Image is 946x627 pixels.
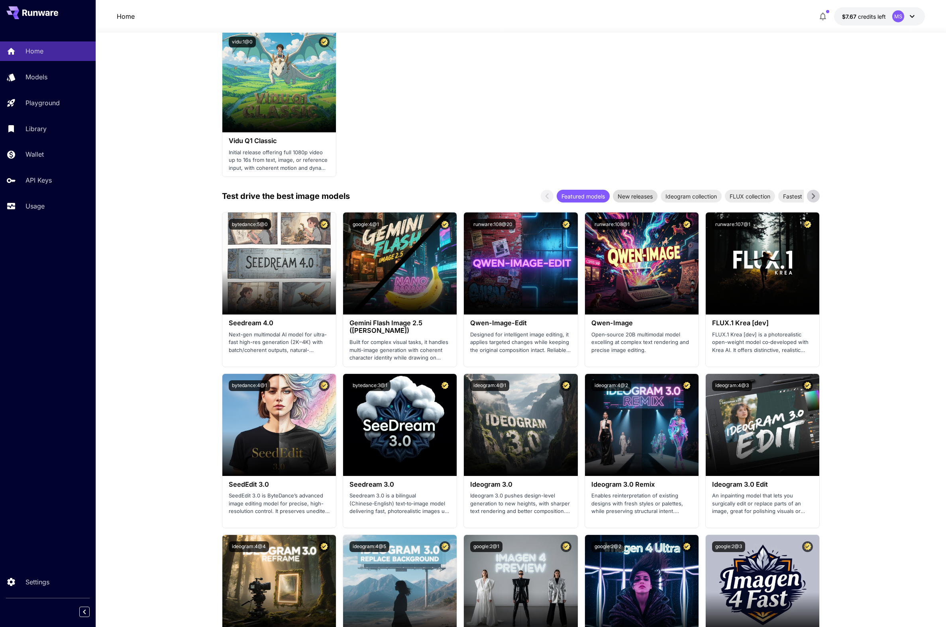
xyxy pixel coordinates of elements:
button: Certified Model – Vetted for best performance and includes a commercial license. [561,541,571,552]
button: bytedance:3@1 [349,380,391,391]
button: ideogram:4@4 [229,541,269,552]
img: alt [706,374,819,476]
span: Ideogram collection [661,192,722,200]
button: ideogram:4@2 [591,380,631,391]
button: google:2@1 [470,541,502,552]
button: bytedance:4@1 [229,380,270,391]
p: API Keys [26,175,52,185]
h3: Ideogram 3.0 [470,481,571,488]
button: Certified Model – Vetted for best performance and includes a commercial license. [681,219,692,230]
button: Certified Model – Vetted for best performance and includes a commercial license. [319,37,330,47]
button: Certified Model – Vetted for best performance and includes a commercial license. [440,541,450,552]
p: Initial release offering full 1080p video up to 16s from text, image, or reference input, with co... [229,149,330,172]
img: alt [222,374,336,476]
p: Seedream 3.0 is a bilingual (Chinese‑English) text‑to‑image model delivering fast, photorealistic... [349,492,450,515]
button: runware:108@1 [591,219,633,230]
p: Usage [26,201,45,211]
button: runware:108@20 [470,219,516,230]
img: alt [222,212,336,314]
button: bytedance:5@0 [229,219,271,230]
p: Next-gen multimodal AI model for ultra-fast high-res generation (2K–4K) with batch/coherent outpu... [229,331,330,354]
img: alt [464,374,577,476]
div: $7.6675 [842,12,886,21]
h3: Qwen-Image [591,319,692,327]
div: Ideogram collection [661,190,722,202]
button: Certified Model – Vetted for best performance and includes a commercial license. [561,380,571,391]
p: Built for complex visual tasks, it handles multi-image generation with coherent character identit... [349,338,450,362]
h3: Ideogram 3.0 Edit [712,481,813,488]
button: Certified Model – Vetted for best performance and includes a commercial license. [440,219,450,230]
div: MS [892,10,904,22]
p: Wallet [26,149,44,159]
button: Certified Model – Vetted for best performance and includes a commercial license. [561,219,571,230]
button: google:2@3 [712,541,745,552]
span: Fastest models [778,192,827,200]
button: Collapse sidebar [79,607,90,617]
img: alt [585,374,699,476]
p: SeedEdit 3.0 is ByteDance’s advanced image editing model for precise, high-resolution control. It... [229,492,330,515]
img: alt [585,212,699,314]
button: ideogram:4@3 [712,380,752,391]
h3: Gemini Flash Image 2.5 ([PERSON_NAME]) [349,319,450,334]
button: vidu:1@0 [229,37,256,47]
div: Featured models [557,190,610,202]
img: alt [706,212,819,314]
button: Certified Model – Vetted for best performance and includes a commercial license. [802,219,813,230]
p: Models [26,72,47,82]
p: Home [26,46,43,56]
button: ideogram:4@1 [470,380,509,391]
h3: Vidu Q1 Classic [229,137,330,145]
img: alt [464,212,577,314]
div: Collapse sidebar [85,605,96,619]
button: Certified Model – Vetted for best performance and includes a commercial license. [681,380,692,391]
p: An inpainting model that lets you surgically edit or replace parts of an image, great for polishi... [712,492,813,515]
button: google:4@1 [349,219,382,230]
button: Certified Model – Vetted for best performance and includes a commercial license. [319,541,330,552]
p: Enables reinterpretation of existing designs with fresh styles or palettes, while preserving stru... [591,492,692,515]
h3: Ideogram 3.0 Remix [591,481,692,488]
img: alt [222,30,336,132]
div: FLUX collection [725,190,775,202]
button: google:2@2 [591,541,624,552]
p: Open‑source 20B multimodal model excelling at complex text rendering and precise image editing. [591,331,692,354]
span: credits left [858,13,886,20]
h3: Seedream 4.0 [229,319,330,327]
button: runware:107@1 [712,219,754,230]
img: alt [343,374,457,476]
button: Certified Model – Vetted for best performance and includes a commercial license. [681,541,692,552]
button: Certified Model – Vetted for best performance and includes a commercial license. [802,541,813,552]
span: $7.67 [842,13,858,20]
p: Test drive the best image models [222,190,350,202]
span: New releases [613,192,657,200]
button: $7.6675MS [834,7,925,26]
span: FLUX collection [725,192,775,200]
h3: SeedEdit 3.0 [229,481,330,488]
p: Ideogram 3.0 pushes design-level generation to new heights, with sharper text rendering and bette... [470,492,571,515]
nav: breadcrumb [117,12,135,21]
p: Designed for intelligent image editing, it applies targeted changes while keeping the original co... [470,331,571,354]
p: Settings [26,577,49,587]
h3: Seedream 3.0 [349,481,450,488]
button: Certified Model – Vetted for best performance and includes a commercial license. [802,380,813,391]
p: Playground [26,98,60,108]
div: New releases [613,190,657,202]
div: Fastest models [778,190,827,202]
span: Featured models [557,192,610,200]
p: FLUX.1 Krea [dev] is a photorealistic open-weight model co‑developed with Krea AI. It offers dist... [712,331,813,354]
button: Certified Model – Vetted for best performance and includes a commercial license. [440,380,450,391]
button: ideogram:4@5 [349,541,389,552]
h3: Qwen-Image-Edit [470,319,571,327]
button: Certified Model – Vetted for best performance and includes a commercial license. [319,219,330,230]
h3: FLUX.1 Krea [dev] [712,319,813,327]
button: Certified Model – Vetted for best performance and includes a commercial license. [319,380,330,391]
a: Home [117,12,135,21]
img: alt [343,212,457,314]
p: Library [26,124,47,134]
